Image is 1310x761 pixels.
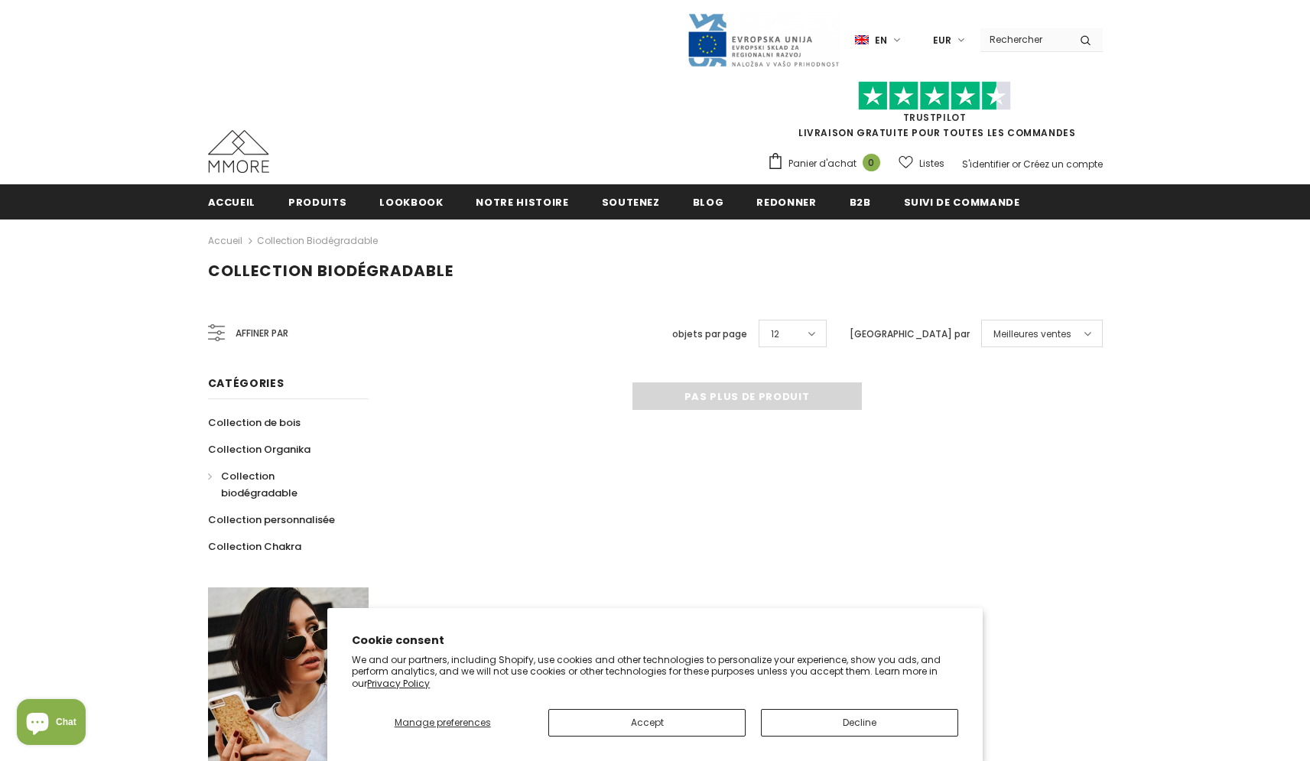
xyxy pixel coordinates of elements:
[352,654,958,690] p: We and our partners, including Shopify, use cookies and other technologies to personalize your ex...
[208,436,310,463] a: Collection Organika
[208,533,301,560] a: Collection Chakra
[208,376,284,391] span: Catégories
[1012,158,1021,171] span: or
[788,156,857,171] span: Panier d'achat
[602,195,660,210] span: soutenez
[993,327,1071,342] span: Meilleures ventes
[687,33,840,46] a: Javni Razpis
[962,158,1009,171] a: S'identifier
[208,539,301,554] span: Collection Chakra
[756,195,816,210] span: Redonner
[771,327,779,342] span: 12
[693,195,724,210] span: Blog
[602,184,660,219] a: soutenez
[863,154,880,171] span: 0
[672,327,747,342] label: objets par page
[208,409,301,436] a: Collection de bois
[12,699,90,749] inbox-online-store-chat: Shopify online store chat
[208,442,310,457] span: Collection Organika
[208,232,242,250] a: Accueil
[980,28,1068,50] input: Search Site
[352,709,533,737] button: Manage preferences
[379,195,443,210] span: Lookbook
[1023,158,1103,171] a: Créez un compte
[367,677,430,690] a: Privacy Policy
[767,88,1103,139] span: LIVRAISON GRATUITE POUR TOUTES LES COMMANDES
[855,34,869,47] img: i-lang-1.png
[919,156,944,171] span: Listes
[208,195,256,210] span: Accueil
[476,184,568,219] a: Notre histoire
[756,184,816,219] a: Redonner
[903,111,967,124] a: TrustPilot
[933,33,951,48] span: EUR
[288,184,346,219] a: Produits
[875,33,887,48] span: en
[850,327,970,342] label: [GEOGRAPHIC_DATA] par
[767,152,888,175] a: Panier d'achat 0
[221,469,297,500] span: Collection biodégradable
[208,506,335,533] a: Collection personnalisée
[395,716,491,729] span: Manage preferences
[904,184,1020,219] a: Suivi de commande
[288,195,346,210] span: Produits
[904,195,1020,210] span: Suivi de commande
[687,12,840,68] img: Javni Razpis
[208,512,335,527] span: Collection personnalisée
[850,195,871,210] span: B2B
[858,81,1011,111] img: Faites confiance aux étoiles pilotes
[548,709,746,737] button: Accept
[352,633,958,649] h2: Cookie consent
[208,463,352,506] a: Collection biodégradable
[208,260,453,281] span: Collection biodégradable
[899,150,944,177] a: Listes
[476,195,568,210] span: Notre histoire
[850,184,871,219] a: B2B
[693,184,724,219] a: Blog
[257,234,378,247] a: Collection biodégradable
[761,709,958,737] button: Decline
[208,130,269,173] img: Cas MMORE
[208,415,301,430] span: Collection de bois
[379,184,443,219] a: Lookbook
[208,184,256,219] a: Accueil
[236,325,288,342] span: Affiner par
